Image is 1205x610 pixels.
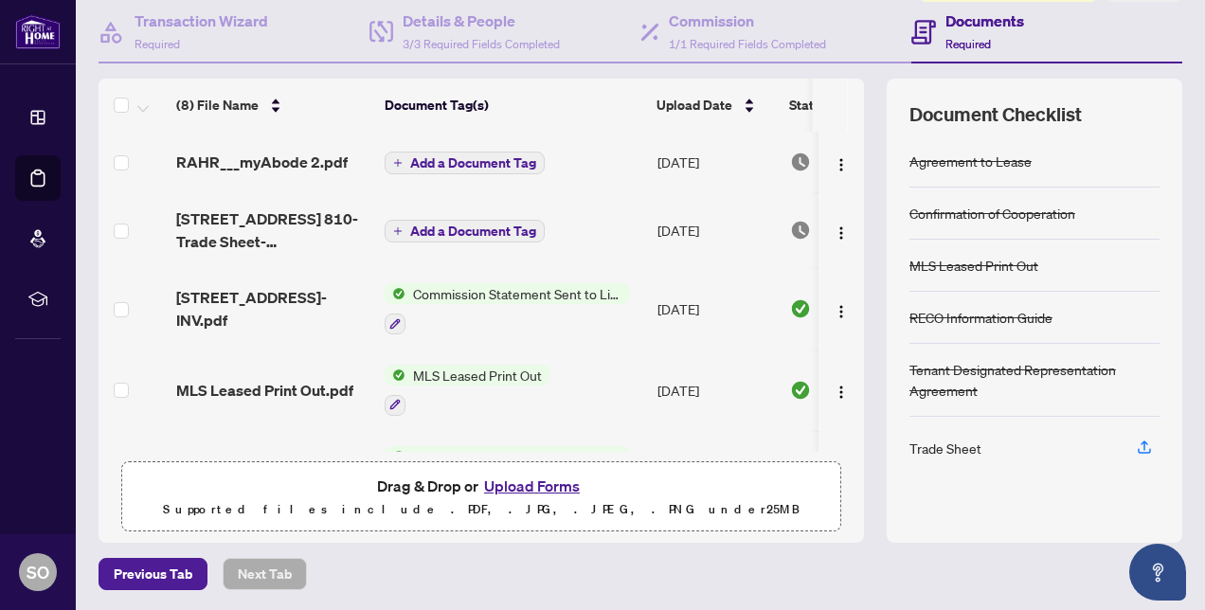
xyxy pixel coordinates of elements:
span: (8) File Name [176,95,259,116]
button: Logo [826,294,856,324]
div: Agreement to Lease [909,151,1032,171]
p: Supported files include .PDF, .JPG, .JPEG, .PNG under 25 MB [134,498,829,521]
div: RECO Information Guide [909,307,1052,328]
div: Confirmation of Cooperation [909,203,1075,224]
span: [STREET_ADDRESS] 810-Trade Sheet-[PERSON_NAME] to Review.pdf [176,207,369,253]
td: [DATE] [650,431,782,512]
img: logo [15,14,61,49]
img: Status Icon [385,283,405,304]
img: Status Icon [385,446,405,467]
button: Add a Document Tag [385,152,545,174]
span: Previous Tab [114,559,192,589]
span: Commission Statement Sent to Listing Brokerage [405,283,630,304]
span: MLS Leased Print Out [405,365,549,386]
th: Status [782,79,943,132]
img: Logo [834,157,849,172]
button: Status IconMLS Leased Print Out [385,365,549,416]
div: MLS Leased Print Out [909,255,1038,276]
span: RAHR___myAbode 2.pdf [176,151,348,173]
img: Logo [834,385,849,400]
span: 3/3 Required Fields Completed [403,37,560,51]
button: Add a Document Tag [385,220,545,242]
span: Upload Date [656,95,732,116]
td: [DATE] [650,192,782,268]
h4: Transaction Wizard [135,9,268,32]
span: Add a Document Tag [410,156,536,170]
td: [DATE] [650,132,782,192]
span: plus [393,226,403,236]
td: [DATE] [650,350,782,431]
button: Next Tab [223,558,307,590]
button: Previous Tab [99,558,207,590]
div: Trade Sheet [909,438,981,458]
button: Logo [826,375,856,405]
th: Document Tag(s) [377,79,649,132]
button: Logo [826,215,856,245]
span: SO [27,559,49,585]
span: MLS Leased Print Out.pdf [176,379,353,402]
h4: Commission [669,9,826,32]
button: Status IconCommission Statement Sent to Listing Brokerage [385,283,630,334]
button: Open asap [1129,544,1186,601]
span: [STREET_ADDRESS]-INV.pdf [176,286,369,332]
span: Status [789,95,828,116]
div: Tenant Designated Representation Agreement [909,359,1160,401]
button: Add a Document Tag [385,151,545,175]
span: Required [945,37,991,51]
h4: Documents [945,9,1024,32]
img: Document Status [790,298,811,319]
span: Tenant Designated Representation Agreement [405,446,630,467]
span: Add a Document Tag [410,224,536,238]
button: Upload Forms [478,474,585,498]
td: [DATE] [650,268,782,350]
img: Document Status [790,152,811,172]
button: Add a Document Tag [385,219,545,243]
img: Document Status [790,220,811,241]
img: Document Status [790,380,811,401]
img: Logo [834,304,849,319]
span: plus [393,158,403,168]
h4: Details & People [403,9,560,32]
span: Drag & Drop or [377,474,585,498]
img: Status Icon [385,365,405,386]
button: Logo [826,147,856,177]
span: Required [135,37,180,51]
button: Status IconTenant Designated Representation Agreement [385,446,630,497]
th: Upload Date [649,79,782,132]
span: 1/1 Required Fields Completed [669,37,826,51]
span: Document Checklist [909,101,1082,128]
span: Drag & Drop orUpload FormsSupported files include .PDF, .JPG, .JPEG, .PNG under25MB [122,462,840,532]
th: (8) File Name [169,79,377,132]
img: Logo [834,225,849,241]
